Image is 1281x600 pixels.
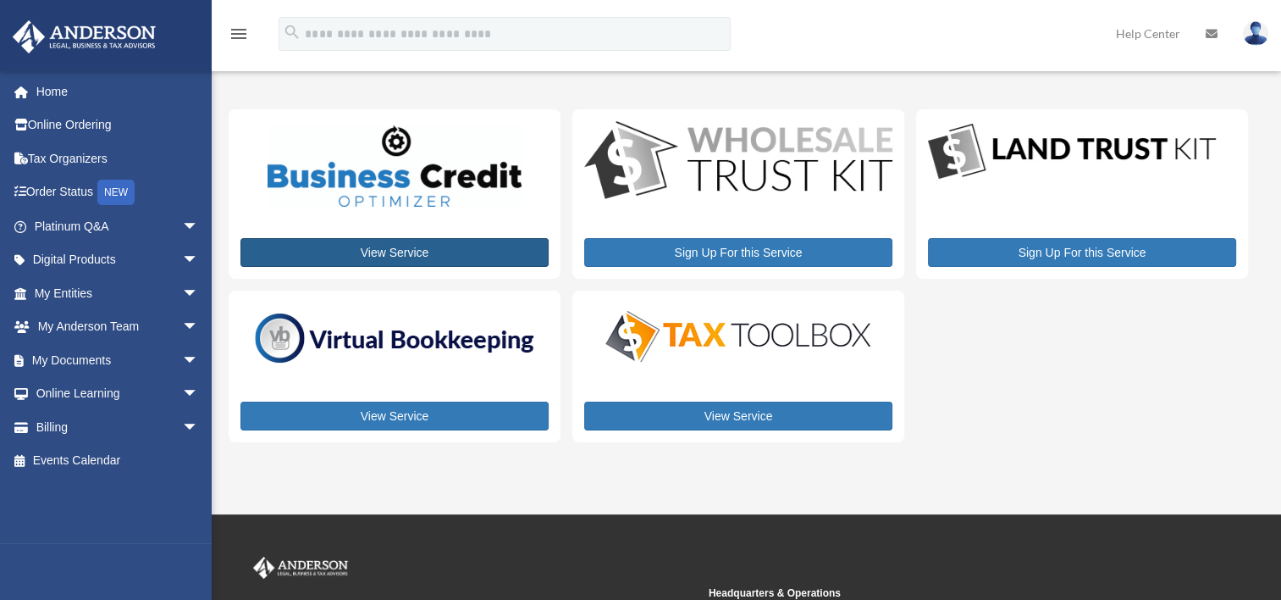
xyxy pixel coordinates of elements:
[12,243,216,277] a: Digital Productsarrow_drop_down
[229,24,249,44] i: menu
[12,108,224,142] a: Online Ordering
[182,410,216,445] span: arrow_drop_down
[1243,21,1268,46] img: User Pic
[182,243,216,278] span: arrow_drop_down
[12,310,224,344] a: My Anderson Teamarrow_drop_down
[182,276,216,311] span: arrow_drop_down
[584,402,892,431] a: View Service
[12,444,224,478] a: Events Calendar
[584,238,892,267] a: Sign Up For this Service
[12,142,224,175] a: Tax Organizers
[928,121,1216,183] img: LandTrust_lgo-1.jpg
[12,410,224,444] a: Billingarrow_drop_down
[584,121,892,203] img: WS-Trust-Kit-lgo-1.jpg
[283,23,301,42] i: search
[240,402,549,431] a: View Service
[12,75,224,108] a: Home
[182,310,216,345] span: arrow_drop_down
[12,377,224,411] a: Online Learningarrow_drop_down
[182,343,216,378] span: arrow_drop_down
[12,276,224,310] a: My Entitiesarrow_drop_down
[8,20,161,53] img: Anderson Advisors Platinum Portal
[928,238,1236,267] a: Sign Up For this Service
[229,30,249,44] a: menu
[182,209,216,244] span: arrow_drop_down
[12,175,224,210] a: Order StatusNEW
[182,377,216,412] span: arrow_drop_down
[97,180,135,205] div: NEW
[240,238,549,267] a: View Service
[12,209,224,243] a: Platinum Q&Aarrow_drop_down
[250,557,351,579] img: Anderson Advisors Platinum Portal
[12,343,224,377] a: My Documentsarrow_drop_down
